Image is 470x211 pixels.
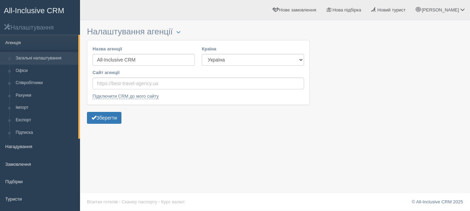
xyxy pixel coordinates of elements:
[87,112,121,124] button: Зберегти
[13,89,78,102] a: Рахунки
[333,7,361,13] span: Нова підбірка
[422,7,459,13] span: [PERSON_NAME]
[13,114,78,127] a: Експорт
[4,6,64,15] span: All-Inclusive CRM
[279,7,316,13] span: Нове замовлення
[93,69,304,76] label: Сайт агенції
[87,199,118,204] a: Візитки готелів
[93,46,195,52] label: Назва агенції
[93,78,304,89] input: https://best-travel-agency.ua
[13,65,78,77] a: Офіси
[202,46,304,52] label: Країна
[122,199,157,204] a: Сканер паспорту
[159,199,160,204] span: ·
[93,94,159,99] a: Підключити CRM до мого сайту
[0,0,80,19] a: All-Inclusive CRM
[13,77,78,89] a: Співробітники
[87,27,310,36] h3: Налаштування агенції
[377,7,406,13] span: Новий турист
[13,127,78,139] a: Підписка
[13,102,78,114] a: Імпорт
[13,52,78,65] a: Загальні налаштування
[161,199,185,204] a: Курс валют
[119,199,120,204] span: ·
[412,199,463,204] a: © All-Inclusive CRM 2025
